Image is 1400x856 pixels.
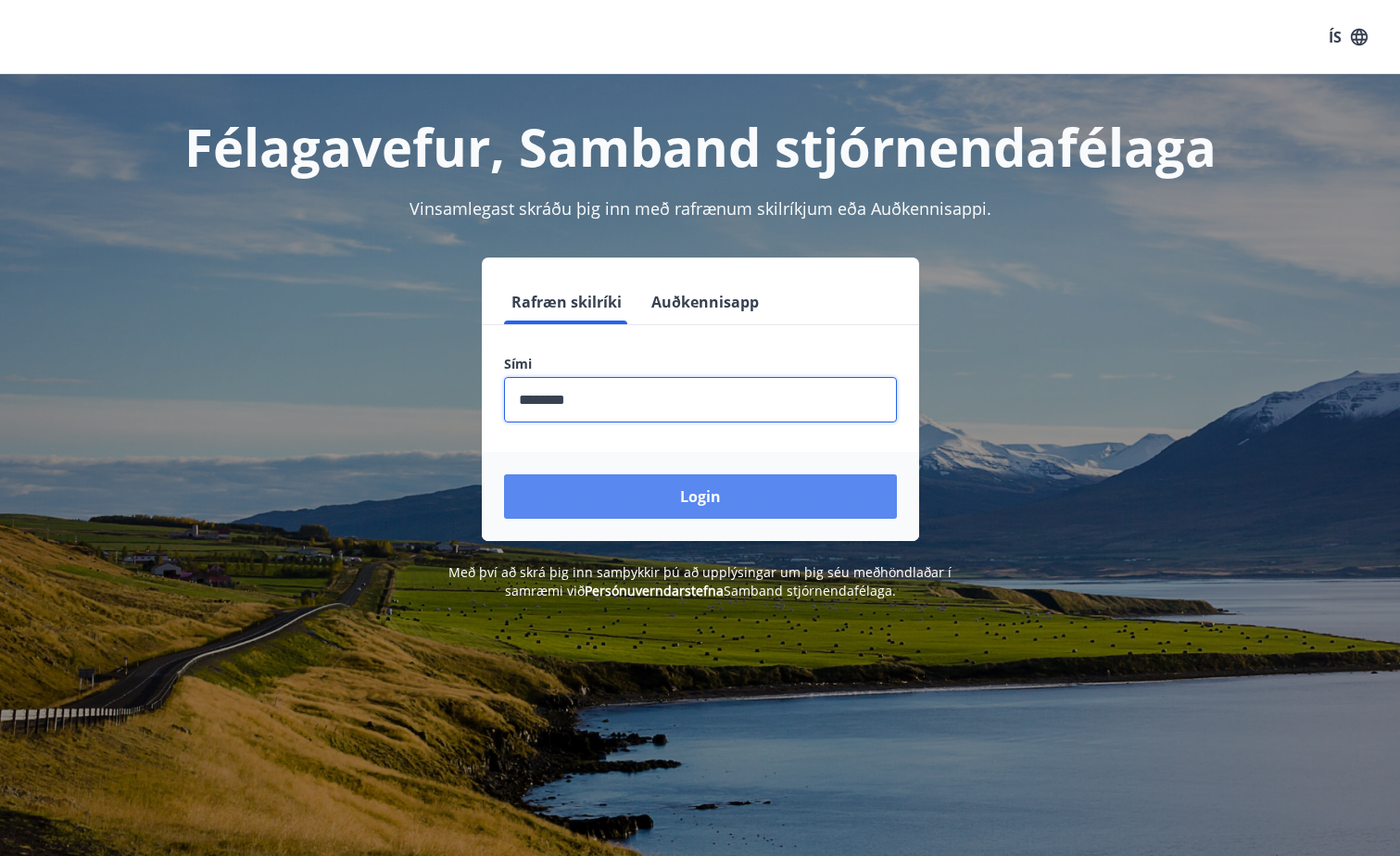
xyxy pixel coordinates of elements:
button: Login [504,474,897,519]
button: Rafræn skilríki [504,280,629,324]
h1: Félagavefur, Samband stjórnendafélaga [56,111,1345,182]
span: Með því að skrá þig inn samþykkir þú að upplýsingar um þig séu meðhöndlaðar í samræmi við Samband... [448,563,952,599]
button: ÍS [1318,20,1378,54]
label: Sími [504,355,897,373]
button: Auðkennisapp [644,280,766,324]
a: Persónuverndarstefna [585,582,724,599]
span: Vinsamlegast skráðu þig inn með rafrænum skilríkjum eða Auðkennisappi. [410,197,991,220]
